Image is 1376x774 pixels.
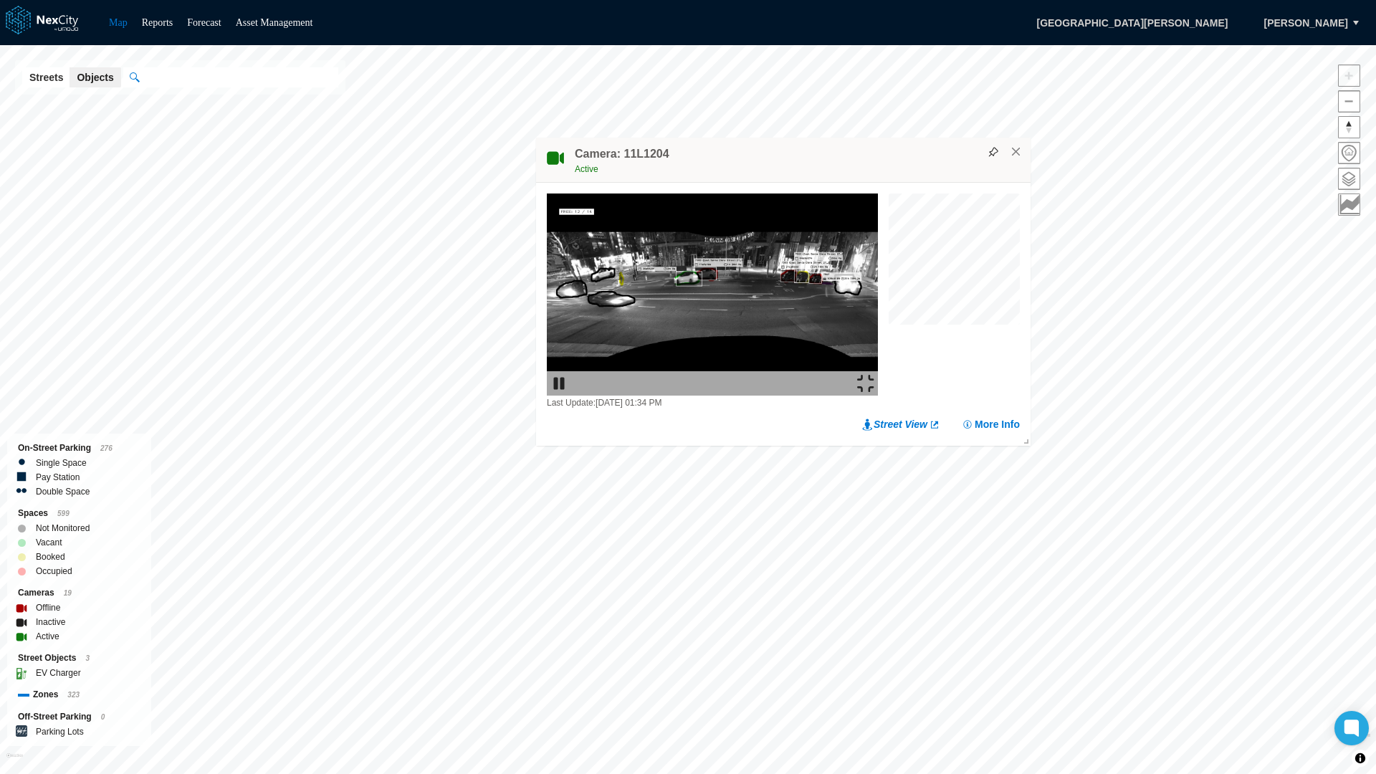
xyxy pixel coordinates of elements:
[962,417,1020,431] button: More Info
[1339,65,1360,86] span: Zoom in
[57,510,70,517] span: 599
[889,193,1028,333] canvas: Map
[975,417,1020,431] span: More Info
[18,506,140,521] div: Spaces
[36,601,60,615] label: Offline
[36,535,62,550] label: Vacant
[1249,11,1363,35] button: [PERSON_NAME]
[18,651,140,666] div: Street Objects
[77,70,113,85] span: Objects
[36,521,90,535] label: Not Monitored
[36,470,80,484] label: Pay Station
[100,444,113,452] span: 276
[18,441,140,456] div: On-Street Parking
[22,67,70,87] button: Streets
[988,147,998,157] img: svg%3e
[575,164,598,174] span: Active
[67,691,80,699] span: 323
[109,17,128,28] a: Map
[6,753,23,770] a: Mapbox homepage
[1338,90,1360,113] button: Zoom out
[1339,117,1360,138] span: Reset bearing to north
[1338,193,1360,216] button: Key metrics
[85,654,90,662] span: 3
[36,550,65,564] label: Booked
[18,709,140,725] div: Off-Street Parking
[547,396,878,410] div: Last Update: [DATE] 01:34 PM
[575,146,669,162] h4: Camera: 11L1204
[1352,750,1369,767] button: Toggle attribution
[29,70,63,85] span: Streets
[36,615,65,629] label: Inactive
[550,375,568,392] img: play
[1338,64,1360,87] button: Zoom in
[36,564,72,578] label: Occupied
[64,589,72,597] span: 19
[36,725,84,739] label: Parking Lots
[1338,116,1360,138] button: Reset bearing to north
[1356,750,1365,766] span: Toggle attribution
[18,586,140,601] div: Cameras
[36,629,59,644] label: Active
[187,17,221,28] a: Forecast
[101,713,105,721] span: 0
[1339,91,1360,112] span: Zoom out
[1010,145,1023,158] button: Close popup
[236,17,313,28] a: Asset Management
[874,417,928,431] span: Street View
[1338,168,1360,190] button: Layers management
[1338,142,1360,164] button: Home
[142,17,173,28] a: Reports
[70,67,120,87] button: Objects
[857,375,874,392] img: expand
[36,456,87,470] label: Single Space
[1021,11,1243,35] span: [GEOGRAPHIC_DATA][PERSON_NAME]
[36,484,90,499] label: Double Space
[547,193,878,396] img: video
[863,417,941,431] a: Street View
[36,666,81,680] label: EV Charger
[18,687,140,702] div: Zones
[1264,16,1348,30] span: [PERSON_NAME]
